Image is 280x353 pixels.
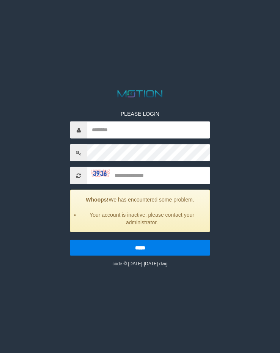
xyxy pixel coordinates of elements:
li: Your account is inactive, please contact your administrator. [80,211,204,226]
strong: Whoops! [86,197,109,203]
img: MOTION_logo.png [115,89,164,99]
img: captcha [91,169,110,177]
div: We has encountered some problem. [70,190,210,232]
p: PLEASE LOGIN [70,110,210,118]
small: code © [DATE]-[DATE] dwg [112,261,167,266]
